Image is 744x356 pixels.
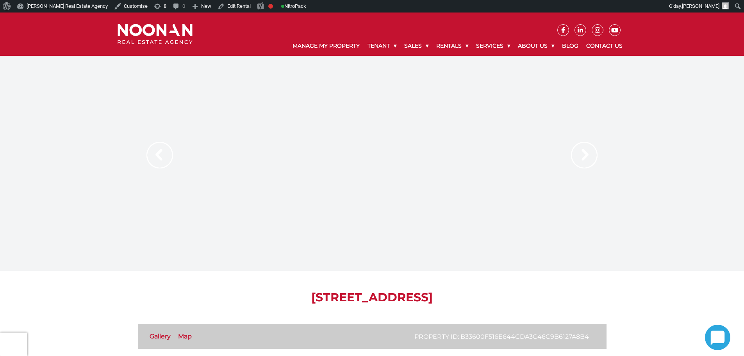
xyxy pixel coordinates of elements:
img: Noonan Real Estate Agency [118,24,193,45]
a: Tenant [364,36,400,56]
a: Manage My Property [289,36,364,56]
a: Map [178,333,192,340]
a: Sales [400,36,432,56]
span: [PERSON_NAME] [682,3,719,9]
a: Rentals [432,36,472,56]
img: Arrow slider [571,142,598,168]
a: Gallery [150,333,171,340]
a: Blog [558,36,582,56]
a: About Us [514,36,558,56]
a: Services [472,36,514,56]
div: Focus keyphrase not set [268,4,273,9]
p: Property ID: b33600f516e644cda3c46c9b6127a8b4 [414,332,589,342]
h1: [STREET_ADDRESS] [138,290,607,304]
img: Arrow slider [146,142,173,168]
a: Contact Us [582,36,626,56]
